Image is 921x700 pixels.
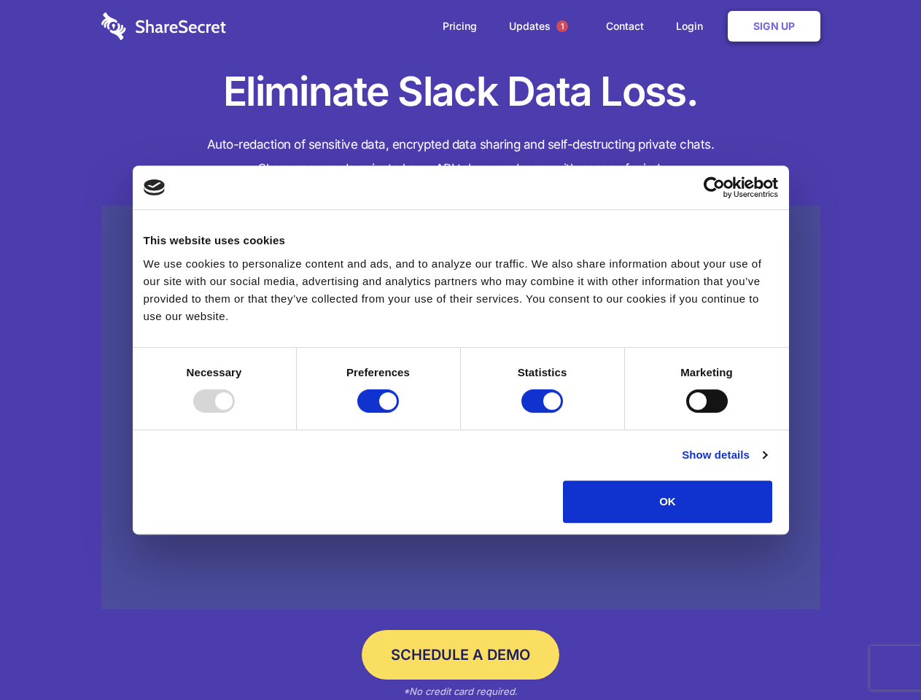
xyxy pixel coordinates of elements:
strong: Preferences [346,366,410,378]
a: Wistia video thumbnail [101,206,820,610]
h1: Eliminate Slack Data Loss. [101,66,820,118]
a: Pricing [428,4,491,49]
strong: Statistics [518,366,567,378]
img: logo [144,179,166,195]
span: 1 [556,20,568,32]
em: *No credit card required. [403,685,518,697]
img: logo-wordmark-white-trans-d4663122ce5f474addd5e946df7df03e33cb6a1c49d2221995e7729f52c070b2.svg [101,12,226,40]
a: Contact [591,4,658,49]
a: Show details [682,446,766,464]
a: Sign Up [728,11,820,42]
div: This website uses cookies [144,232,778,249]
strong: Marketing [680,366,733,378]
a: Login [661,4,725,49]
a: Schedule a Demo [362,630,559,680]
h4: Auto-redaction of sensitive data, encrypted data sharing and self-destructing private chats. Shar... [101,133,820,181]
a: Usercentrics Cookiebot - opens in a new window [650,176,778,198]
strong: Necessary [187,366,242,378]
button: OK [563,481,772,523]
div: We use cookies to personalize content and ads, and to analyze our traffic. We also share informat... [144,255,778,325]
